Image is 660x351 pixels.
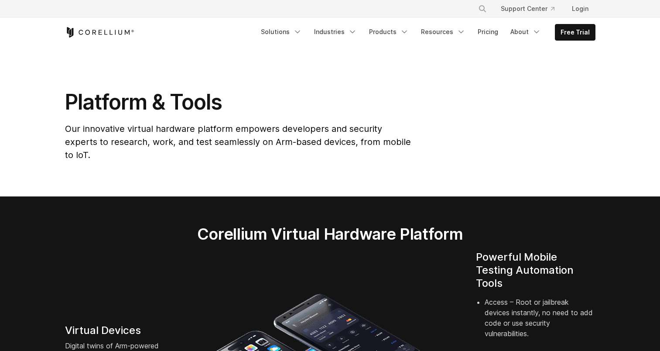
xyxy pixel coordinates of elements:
[494,1,561,17] a: Support Center
[364,24,414,40] a: Products
[565,1,595,17] a: Login
[475,1,490,17] button: Search
[472,24,503,40] a: Pricing
[65,27,134,38] a: Corellium Home
[416,24,471,40] a: Resources
[256,24,307,40] a: Solutions
[65,89,413,115] h1: Platform & Tools
[468,1,595,17] div: Navigation Menu
[476,251,595,290] h4: Powerful Mobile Testing Automation Tools
[256,24,595,41] div: Navigation Menu
[555,24,595,40] a: Free Trial
[309,24,362,40] a: Industries
[485,297,595,349] li: Access – Root or jailbreak devices instantly, no need to add code or use security vulnerabilities.
[65,124,411,160] span: Our innovative virtual hardware platform empowers developers and security experts to research, wo...
[505,24,546,40] a: About
[156,224,504,244] h2: Corellium Virtual Hardware Platform
[65,324,185,337] h4: Virtual Devices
